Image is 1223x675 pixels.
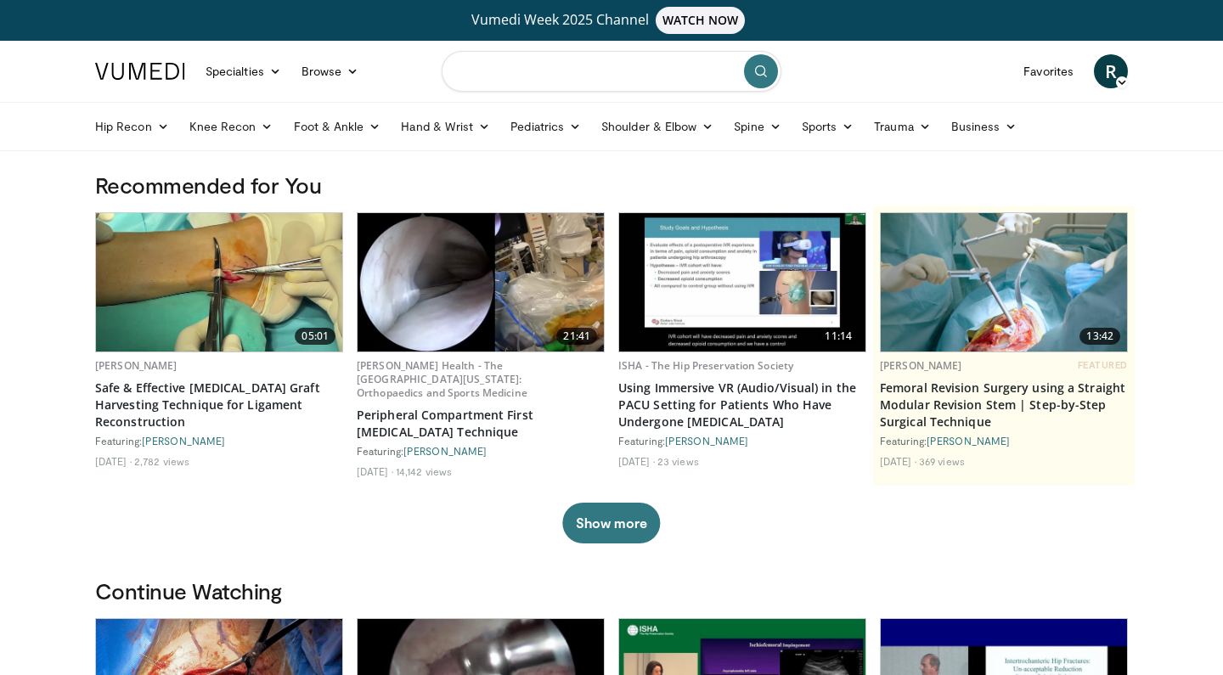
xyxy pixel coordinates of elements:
[1013,54,1084,88] a: Favorites
[96,213,342,352] img: 4c88353a-2dad-41d0-8843-3777994170dc.620x360_q85_upscale.jpg
[396,464,452,478] li: 14,142 views
[142,435,225,447] a: [PERSON_NAME]
[391,110,500,143] a: Hand & Wrist
[95,454,132,468] li: [DATE]
[291,54,369,88] a: Browse
[556,328,597,345] span: 21:41
[665,435,748,447] a: [PERSON_NAME]
[98,7,1125,34] a: Vumedi Week 2025 ChannelWATCH NOW
[880,454,916,468] li: [DATE]
[134,454,189,468] li: 2,782 views
[442,51,781,92] input: Search topics, interventions
[927,435,1010,447] a: [PERSON_NAME]
[1078,359,1128,371] span: FEATURED
[618,358,793,373] a: ISHA - The Hip Preservation Society
[792,110,865,143] a: Sports
[403,445,487,457] a: [PERSON_NAME]
[1094,54,1128,88] a: R
[657,454,699,468] li: 23 views
[562,503,660,543] button: Show more
[618,454,655,468] li: [DATE]
[591,110,724,143] a: Shoulder & Elbow
[619,213,865,352] img: c78a3667-1804-4fc9-ae88-aede3ee75b64.620x360_q85_upscale.jpg
[881,213,1127,352] a: 13:42
[95,577,1128,605] h3: Continue Watching
[85,110,179,143] a: Hip Recon
[179,110,284,143] a: Knee Recon
[358,213,604,352] a: 21:41
[724,110,791,143] a: Spine
[880,380,1128,430] a: Femoral Revision Surgery using a Straight Modular Revision Stem | Step-by-Step Surgical Technique
[96,213,342,352] a: 05:01
[619,213,865,352] a: 11:14
[1079,328,1120,345] span: 13:42
[864,110,941,143] a: Trauma
[95,380,343,430] a: Safe & Effective [MEDICAL_DATA] Graft Harvesting Technique for Ligament Reconstruction
[95,358,178,373] a: [PERSON_NAME]
[284,110,392,143] a: Foot & Ankle
[95,434,343,447] div: Featuring:
[357,444,605,458] div: Featuring:
[195,54,291,88] a: Specialties
[881,213,1127,352] img: 4275ad52-8fa6-4779-9598-00e5d5b95857.620x360_q85_upscale.jpg
[618,434,866,447] div: Featuring:
[358,213,604,352] img: 38435631-10db-4727-a286-eca0cfba0365.620x360_q85_upscale.jpg
[818,328,859,345] span: 11:14
[656,7,746,34] span: WATCH NOW
[618,380,866,430] a: Using Immersive VR (Audio/Visual) in the PACU Setting for Patients Who Have Undergone [MEDICAL_DATA]
[357,407,605,441] a: Peripheral Compartment First [MEDICAL_DATA] Technique
[500,110,591,143] a: Pediatrics
[295,328,335,345] span: 05:01
[880,358,962,373] a: [PERSON_NAME]
[357,358,527,400] a: [PERSON_NAME] Health - The [GEOGRAPHIC_DATA][US_STATE]: Orthopaedics and Sports Medicine
[95,172,1128,199] h3: Recommended for You
[880,434,1128,447] div: Featuring:
[357,464,393,478] li: [DATE]
[95,63,185,80] img: VuMedi Logo
[941,110,1028,143] a: Business
[919,454,965,468] li: 369 views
